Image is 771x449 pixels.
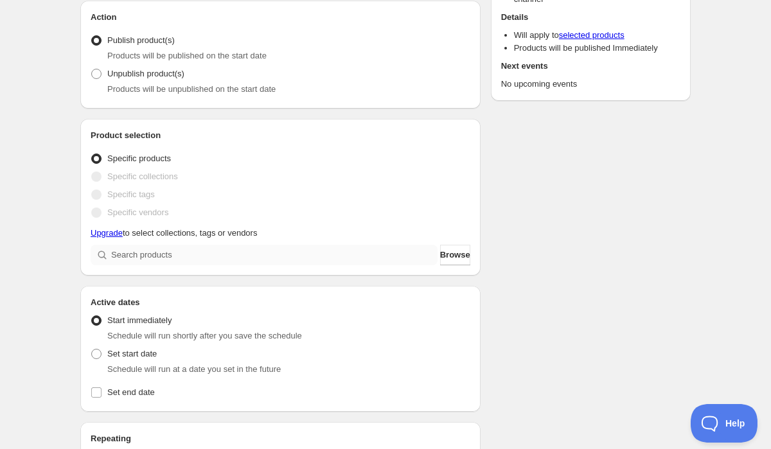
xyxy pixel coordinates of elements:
[107,35,175,45] span: Publish product(s)
[501,78,680,91] p: No upcoming events
[91,129,470,142] h2: Product selection
[111,245,438,265] input: Search products
[691,404,758,443] iframe: Toggle Customer Support
[91,432,470,445] h2: Repeating
[514,29,680,42] li: Will apply to
[91,11,470,24] h2: Action
[107,349,157,358] span: Set start date
[440,249,470,261] span: Browse
[501,11,680,24] h2: Details
[107,172,178,181] span: Specific collections
[107,364,281,374] span: Schedule will run at a date you set in the future
[91,296,470,309] h2: Active dates
[501,60,680,73] h2: Next events
[107,189,155,199] span: Specific tags
[91,228,123,238] a: Upgrade
[107,84,276,94] span: Products will be unpublished on the start date
[91,227,470,240] p: to select collections, tags or vendors
[107,154,171,163] span: Specific products
[107,51,267,60] span: Products will be published on the start date
[107,69,184,78] span: Unpublish product(s)
[107,315,172,325] span: Start immediately
[514,42,680,55] li: Products will be published Immediately
[440,245,470,265] button: Browse
[107,387,155,397] span: Set end date
[107,207,168,217] span: Specific vendors
[559,30,625,40] a: selected products
[107,331,302,340] span: Schedule will run shortly after you save the schedule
